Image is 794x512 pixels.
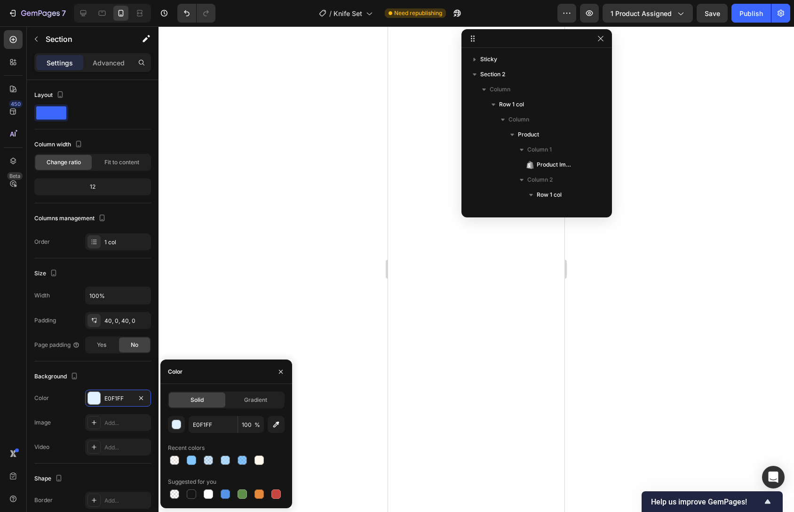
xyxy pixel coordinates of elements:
[34,212,108,225] div: Columns management
[537,190,562,200] span: Row 1 col
[104,317,149,325] div: 40, 0, 40, 0
[168,444,205,452] div: Recent colors
[34,341,80,349] div: Page padding
[34,89,66,102] div: Layout
[490,85,510,94] span: Column
[244,396,267,404] span: Gradient
[4,4,70,23] button: 7
[93,58,125,68] p: Advanced
[104,394,132,403] div: E0F1FF
[104,496,149,505] div: Add...
[9,100,23,108] div: 450
[34,472,64,485] div: Shape
[34,496,53,504] div: Border
[36,180,149,193] div: 12
[480,55,497,64] span: Sticky
[177,4,215,23] div: Undo/Redo
[97,341,106,349] span: Yes
[527,145,552,154] span: Column 1
[333,8,362,18] span: Knife Set
[62,8,66,19] p: 7
[104,443,149,452] div: Add...
[168,478,216,486] div: Suggested for you
[46,33,123,45] p: Section
[537,160,572,169] span: Product Images
[34,291,50,300] div: Width
[611,8,672,18] span: 1 product assigned
[739,8,763,18] div: Publish
[651,497,762,506] span: Help us improve GemPages!
[34,394,49,402] div: Color
[762,466,785,488] div: Open Intercom Messenger
[131,341,138,349] span: No
[104,238,149,247] div: 1 col
[34,316,56,325] div: Padding
[34,370,80,383] div: Background
[697,4,728,23] button: Save
[394,9,442,17] span: Need republishing
[86,287,151,304] input: Auto
[34,138,84,151] div: Column width
[7,172,23,180] div: Beta
[34,418,51,427] div: Image
[731,4,771,23] button: Publish
[546,205,567,215] span: Column
[518,130,539,139] span: Product
[480,70,505,79] span: Section 2
[508,115,529,124] span: Column
[254,421,260,429] span: %
[527,175,553,184] span: Column 2
[329,8,332,18] span: /
[191,396,204,404] span: Solid
[603,4,693,23] button: 1 product assigned
[189,416,238,433] input: Eg: FFFFFF
[47,58,73,68] p: Settings
[34,443,49,451] div: Video
[499,100,524,109] span: Row 1 col
[104,158,139,167] span: Fit to content
[34,267,59,280] div: Size
[34,238,50,246] div: Order
[168,368,183,376] div: Color
[47,158,81,167] span: Change ratio
[705,9,720,17] span: Save
[388,26,564,512] iframe: Design area
[104,419,149,427] div: Add...
[651,496,773,507] button: Show survey - Help us improve GemPages!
